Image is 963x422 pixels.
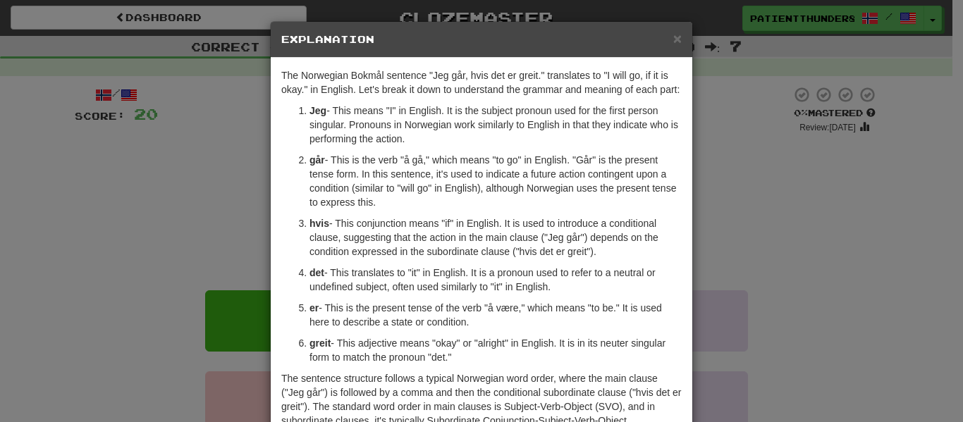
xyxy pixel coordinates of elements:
p: - This is the present tense of the verb "å være," which means "to be." It is used here to describ... [309,301,682,329]
strong: er [309,302,319,314]
span: × [673,30,682,46]
h5: Explanation [281,32,682,46]
strong: det [309,267,324,278]
p: The Norwegian Bokmål sentence "Jeg går, hvis det er greit." translates to "I will go, if it is ok... [281,68,682,97]
p: - This means "I" in English. It is the subject pronoun used for the first person singular. Pronou... [309,104,682,146]
button: Close [673,31,682,46]
strong: hvis [309,218,329,229]
strong: går [309,154,325,166]
strong: greit [309,337,331,349]
p: - This adjective means "okay" or "alright" in English. It is in its neuter singular form to match... [309,336,682,364]
strong: Jeg [309,105,326,116]
p: - This translates to "it" in English. It is a pronoun used to refer to a neutral or undefined sub... [309,266,682,294]
p: - This is the verb "å gå," which means "to go" in English. "Går" is the present tense form. In th... [309,153,682,209]
p: - This conjunction means "if" in English. It is used to introduce a conditional clause, suggestin... [309,216,682,259]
